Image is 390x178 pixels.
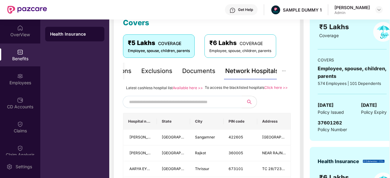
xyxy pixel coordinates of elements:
div: Get Help [238,7,253,12]
button: search [242,96,257,108]
span: Policy Expiry [361,109,387,116]
td: TC 28/723/1,2ND FLOOR PALLITHANAM, BUS STAND [257,161,291,177]
div: Health Insurance [318,158,359,165]
div: Employee, spouse, children, parents [318,65,387,80]
a: Available here >> [173,86,203,90]
td: Second Floor, New Nagar Road [257,130,291,145]
a: Click here >> [264,85,288,90]
span: [GEOGRAPHIC_DATA] [162,135,200,139]
div: ₹6 Lakhs [209,38,271,48]
img: svg+xml;base64,PHN2ZyBpZD0iSGVscC0zMngzMiIgeG1sbnM9Imh0dHA6Ly93d3cudzMub3JnLzIwMDAvc3ZnIiB3aWR0aD... [229,7,236,13]
th: Address [257,113,291,130]
span: [DATE] [361,102,377,109]
td: Maharashtra [157,130,190,145]
div: Employee, spouse, children, parents [128,48,190,54]
span: [PERSON_NAME] HOSPITAL MATERNITY AND NURSING HOME- Only For S.M.B.T. Corparate [129,135,291,139]
td: NIGHUTE HOSPITAL MATERNITY AND NURSING HOME- Only For S.M.B.T. Corparate [123,130,157,145]
span: [PERSON_NAME] Eye Hospitals Pvt Ltd [129,151,197,155]
td: Netradeep Maxivision Eye Hospitals Pvt Ltd [123,145,157,161]
td: Rajkot [190,145,224,161]
img: svg+xml;base64,PHN2ZyBpZD0iSG9tZSIgeG1sbnM9Imh0dHA6Ly93d3cudzMub3JnLzIwMDAvc3ZnIiB3aWR0aD0iMjAiIG... [17,25,23,31]
span: Latest cashless hospital list [126,86,173,90]
th: City [190,113,224,130]
div: COVERS [318,57,387,63]
img: svg+xml;base64,PHN2ZyBpZD0iQ2xhaW0iIHhtbG5zPSJodHRwOi8vd3d3LnczLm9yZy8yMDAwL3N2ZyIgd2lkdGg9IjIwIi... [17,145,23,151]
span: [GEOGRAPHIC_DATA] [162,166,200,171]
span: ₹5 Lakhs [319,23,351,31]
span: [DATE] [318,102,334,109]
span: Sangamner [195,135,215,139]
div: Documents [182,66,215,76]
div: Network Hospitals [225,66,279,76]
th: PIN code [224,113,257,130]
span: ellipsis [282,69,286,73]
span: 360005 [229,151,243,155]
span: [GEOGRAPHIC_DATA] [262,135,300,139]
span: Covers [123,18,149,27]
div: [PERSON_NAME] [334,5,370,10]
img: svg+xml;base64,PHN2ZyBpZD0iRHJvcGRvd24tMzJ4MzIiIHhtbG5zPSJodHRwOi8vd3d3LnczLm9yZy8yMDAwL3N2ZyIgd2... [377,7,381,12]
span: Address [262,119,286,124]
div: 574 Employees | 101 Dependents [318,80,387,86]
span: [GEOGRAPHIC_DATA] [162,151,200,155]
span: 422605 [229,135,243,139]
span: To access the blacklisted hospitals [205,85,264,90]
th: Hospital name [123,113,157,130]
img: svg+xml;base64,PHN2ZyBpZD0iQmVuZWZpdHMiIHhtbG5zPSJodHRwOi8vd3d3LnczLm9yZy8yMDAwL3N2ZyIgd2lkdGg9Ij... [17,49,23,55]
span: Coverage [319,33,339,38]
img: svg+xml;base64,PHN2ZyBpZD0iRW1wbG95ZWVzIiB4bWxucz0iaHR0cDovL3d3dy53My5vcmcvMjAwMC9zdmciIHdpZHRoPS... [17,73,23,79]
div: SAMPLE DUMMY 1 [283,7,322,13]
td: Thrissur [190,161,224,177]
span: COVERAGE [158,41,181,46]
img: insurerLogo [363,160,385,163]
div: ₹5 Lakhs [128,38,190,48]
img: svg+xml;base64,PHN2ZyBpZD0iQ0RfQWNjb3VudHMiIGRhdGEtbmFtZT0iQ0QgQWNjb3VudHMiIHhtbG5zPSJodHRwOi8vd3... [17,97,23,103]
td: Gujarat [157,145,190,161]
span: search [242,99,257,104]
span: Rajkot [195,151,206,155]
div: Health Insurance [50,31,99,37]
span: Policy Issued [318,109,344,116]
img: svg+xml;base64,PHN2ZyBpZD0iU2V0dGluZy0yMHgyMCIgeG1sbnM9Imh0dHA6Ly93d3cudzMub3JnLzIwMDAvc3ZnIiB3aW... [6,164,13,170]
span: Thrissur [195,166,209,171]
span: 37601262 [318,120,342,126]
div: Exclusions [141,66,172,76]
span: Policy Number [318,127,347,132]
span: AARYA EYE CARE [129,166,160,171]
img: svg+xml;base64,PHN2ZyBpZD0iQ2xhaW0iIHhtbG5zPSJodHRwOi8vd3d3LnczLm9yZy8yMDAwL3N2ZyIgd2lkdGg9IjIwIi... [17,121,23,127]
span: TC 28/723/1,2ND FLOOR PALLITHANAM, BUS STAND [262,166,357,171]
td: AARYA EYE CARE [123,161,157,177]
span: COVERAGE [240,41,263,46]
th: State [157,113,190,130]
span: 673101 [229,166,243,171]
button: ellipsis [277,63,291,79]
div: Employee, spouse, children, parents [209,48,271,54]
img: New Pazcare Logo [7,6,47,14]
span: Hospital name [128,119,152,124]
td: Sangamner [190,130,224,145]
div: Admin [334,10,370,15]
div: Settings [14,164,34,170]
td: NEAR RAJNAGAR CHOWK NANA MUVA MAIN ROAD, BESIDE SURYAMUKHI HANUMAN TEMPLE [257,145,291,161]
img: Pazcare_Alternative_logo-01-01.png [271,5,280,14]
td: Kerala [157,161,190,177]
